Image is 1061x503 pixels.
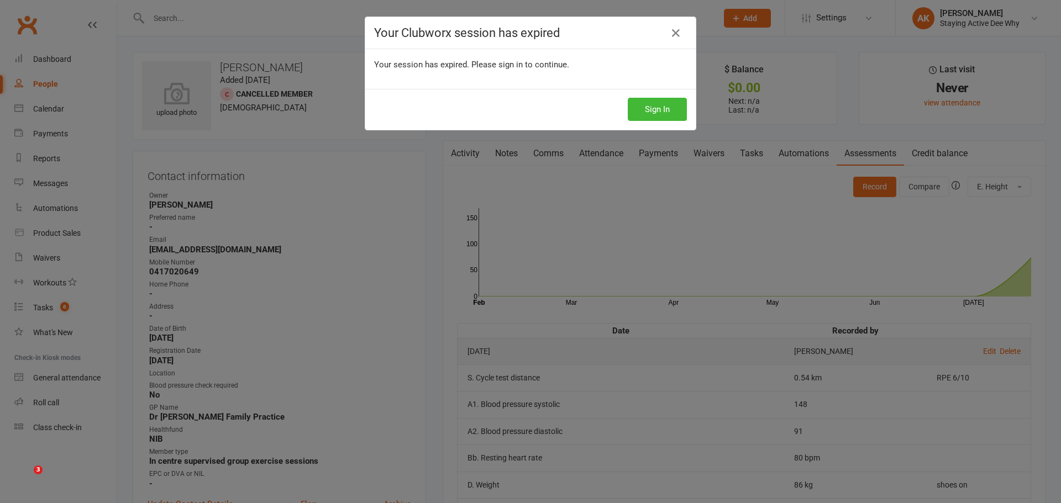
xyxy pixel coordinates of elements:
[374,60,569,70] span: Your session has expired. Please sign in to continue.
[667,24,685,42] a: Close
[628,98,687,121] button: Sign In
[11,465,38,492] iframe: Intercom live chat
[34,465,43,474] span: 3
[374,26,687,40] h4: Your Clubworx session has expired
